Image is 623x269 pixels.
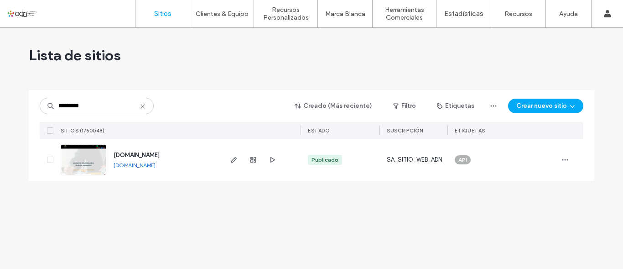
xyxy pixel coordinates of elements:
[154,10,171,18] label: Sitios
[387,127,423,134] span: Suscripción
[61,127,104,134] span: SITIOS (1/60048)
[444,10,483,18] label: Estadísticas
[287,99,380,113] button: Creado (Más reciente)
[429,99,483,113] button: Etiquetas
[114,152,160,158] a: [DOMAIN_NAME]
[387,155,442,164] span: SA_SITIO_WEB_ADN
[458,156,467,164] span: API
[559,10,578,18] label: Ayuda
[308,127,330,134] span: ESTADO
[384,99,425,113] button: Filtro
[114,162,156,169] a: [DOMAIN_NAME]
[504,10,532,18] label: Recursos
[325,10,365,18] label: Marca Blanca
[311,156,338,164] div: Publicado
[455,127,485,134] span: ETIQUETAS
[29,46,121,64] span: Lista de sitios
[373,6,436,21] label: Herramientas Comerciales
[508,99,583,113] button: Crear nuevo sitio
[196,10,249,18] label: Clientes & Equipo
[254,6,317,21] label: Recursos Personalizados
